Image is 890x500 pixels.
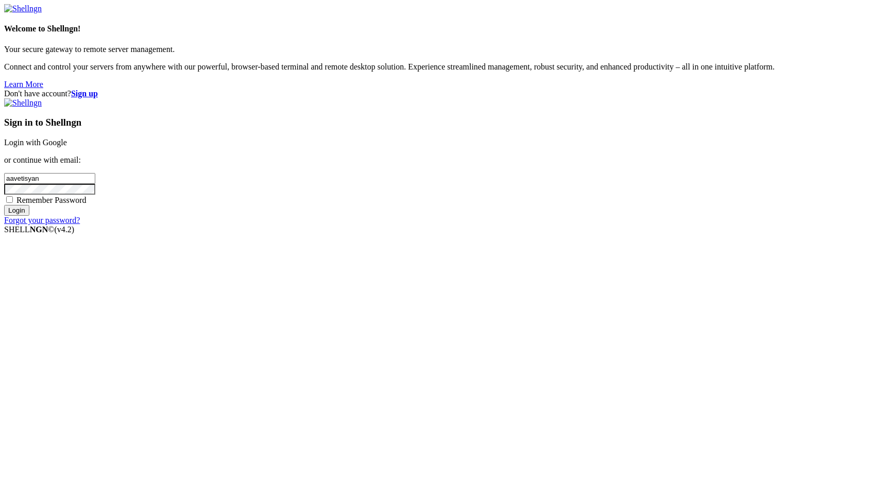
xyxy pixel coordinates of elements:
[16,196,87,204] span: Remember Password
[4,156,886,165] p: or continue with email:
[4,225,74,234] span: SHELL ©
[4,117,886,128] h3: Sign in to Shellngn
[4,138,67,147] a: Login with Google
[4,62,886,72] p: Connect and control your servers from anywhere with our powerful, browser-based terminal and remo...
[4,24,886,33] h4: Welcome to Shellngn!
[55,225,75,234] span: 4.2.0
[6,196,13,203] input: Remember Password
[4,205,29,216] input: Login
[4,173,95,184] input: Email address
[4,4,42,13] img: Shellngn
[30,225,48,234] b: NGN
[4,98,42,108] img: Shellngn
[4,89,886,98] div: Don't have account?
[71,89,98,98] a: Sign up
[4,45,886,54] p: Your secure gateway to remote server management.
[4,80,43,89] a: Learn More
[4,216,80,225] a: Forgot your password?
